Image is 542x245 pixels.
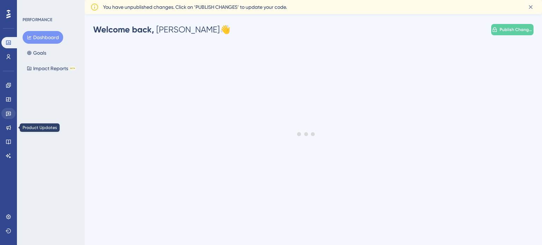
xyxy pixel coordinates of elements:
span: Welcome back, [93,24,154,35]
button: Publish Changes [491,24,534,35]
div: [PERSON_NAME] 👋 [93,24,230,35]
button: Goals [23,47,50,59]
button: Dashboard [23,31,63,44]
span: Publish Changes [500,27,533,32]
button: Impact ReportsBETA [23,62,80,75]
div: PERFORMANCE [23,17,52,23]
div: BETA [70,67,76,70]
span: You have unpublished changes. Click on ‘PUBLISH CHANGES’ to update your code. [103,3,287,11]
